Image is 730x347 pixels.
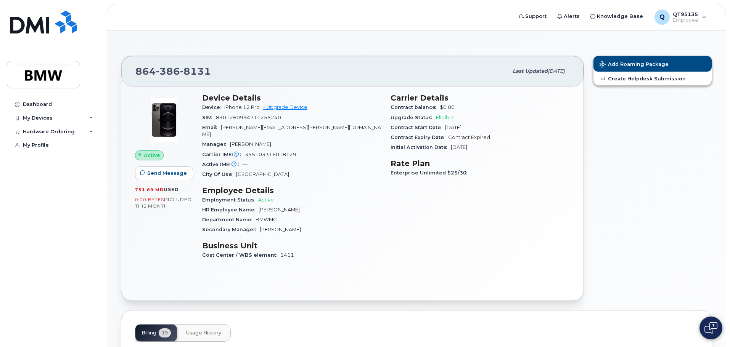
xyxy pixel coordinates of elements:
[216,115,281,120] span: 8901260994711255240
[548,68,565,74] span: [DATE]
[245,152,296,157] span: 355103316018129
[391,125,445,130] span: Contract Start Date
[263,104,307,110] a: + Upgrade Device
[391,144,451,150] span: Initial Activation Date
[593,56,712,72] button: Add Roaming Package
[202,186,381,195] h3: Employee Details
[451,144,467,150] span: [DATE]
[202,217,256,222] span: Department Name
[259,207,300,213] span: [PERSON_NAME]
[180,66,211,77] span: 8131
[135,166,193,180] button: Send Message
[513,68,548,74] span: Last updated
[448,134,490,140] span: Contract Expired
[391,93,570,102] h3: Carrier Details
[391,115,436,120] span: Upgrade Status
[440,104,455,110] span: $0.00
[391,159,570,168] h3: Rate Plan
[391,104,440,110] span: Contract balance
[243,162,248,167] span: —
[224,104,260,110] span: iPhone 12 Pro
[141,97,187,143] img: image20231002-3703462-zcwrqf.jpeg
[256,217,277,222] span: BMWMC
[164,187,179,192] span: used
[391,170,471,176] span: Enterprise Unlimited $25/30
[280,252,294,258] span: 1411
[391,134,448,140] span: Contract Expiry Date
[202,104,224,110] span: Device
[202,93,381,102] h3: Device Details
[186,330,221,336] span: Usage History
[445,125,461,130] span: [DATE]
[135,187,164,192] span: 751.69 MB
[135,197,164,202] span: 0.00 Bytes
[704,322,717,334] img: Open chat
[600,61,669,69] span: Add Roaming Package
[202,227,260,232] span: Secondary Manager
[135,66,211,77] span: 864
[258,197,274,203] span: Active
[202,171,236,177] span: City Of Use
[202,162,243,167] span: Active IMEI
[202,241,381,250] h3: Business Unit
[156,66,180,77] span: 386
[202,207,259,213] span: HR Employee Name
[202,141,230,147] span: Manager
[202,125,381,137] span: [PERSON_NAME][EMAIL_ADDRESS][PERSON_NAME][DOMAIN_NAME]
[236,171,289,177] span: [GEOGRAPHIC_DATA]
[593,72,712,85] a: Create Helpdesk Submission
[202,115,216,120] span: SIM
[147,170,187,177] span: Send Message
[436,115,454,120] span: Eligible
[144,152,160,159] span: Active
[202,252,280,258] span: Cost Center / WBS element
[202,125,221,130] span: Email
[202,197,258,203] span: Employment Status
[202,152,245,157] span: Carrier IMEI
[260,227,301,232] span: [PERSON_NAME]
[230,141,271,147] span: [PERSON_NAME]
